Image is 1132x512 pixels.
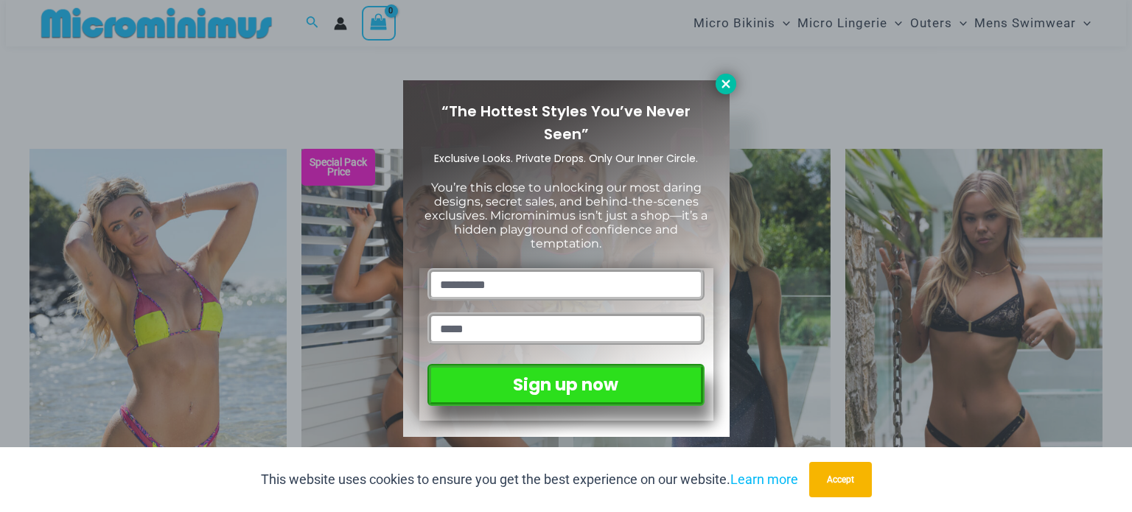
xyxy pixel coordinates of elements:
p: This website uses cookies to ensure you get the best experience on our website. [261,469,798,491]
span: You’re this close to unlocking our most daring designs, secret sales, and behind-the-scenes exclu... [424,180,707,251]
button: Accept [809,462,872,497]
a: Learn more [730,471,798,487]
span: Exclusive Looks. Private Drops. Only Our Inner Circle. [434,151,698,166]
button: Close [716,74,736,94]
button: Sign up now [427,364,704,406]
span: “The Hottest Styles You’ve Never Seen” [441,101,691,144]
